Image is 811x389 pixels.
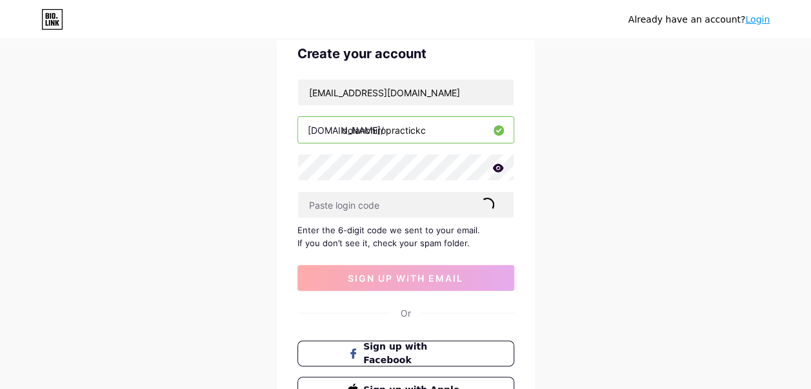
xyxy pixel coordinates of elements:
button: Sign up with Facebook [297,341,514,366]
div: [DOMAIN_NAME]/ [308,123,384,137]
button: sign up with email [297,265,514,291]
a: Login [745,14,770,25]
span: Sign up with Facebook [363,340,463,367]
div: Enter the 6-digit code we sent to your email. If you don’t see it, check your spam folder. [297,224,514,249]
div: Create your account [297,44,514,63]
input: username [298,117,514,143]
span: sign up with email [348,273,463,284]
input: Email [298,79,514,105]
input: Paste login code [298,192,514,218]
div: Already have an account? [628,13,770,26]
div: Or [401,306,411,320]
